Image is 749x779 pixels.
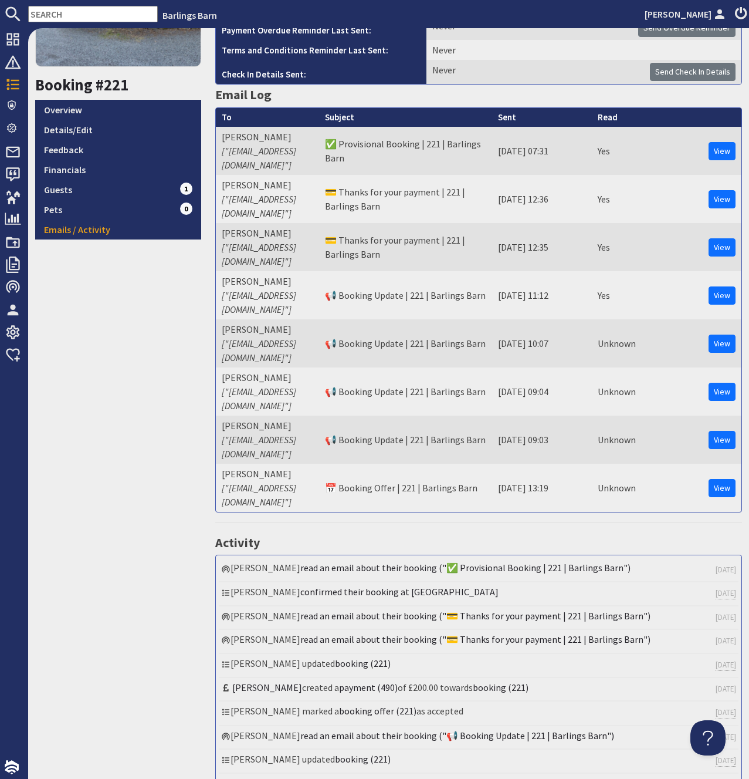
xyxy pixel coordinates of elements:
th: Check In Details Sent: [216,60,426,84]
a: confirmed their booking at [GEOGRAPHIC_DATA] [300,586,499,598]
img: staytech_i_w-64f4e8e9ee0a9c174fd5317b4b171b261742d2d393467e5bdba4413f4f884c10.svg [5,760,19,774]
td: [DATE] 10:07 [492,319,592,367]
h3: Email Log [215,85,742,104]
th: Subject [319,108,492,127]
li: [PERSON_NAME] [219,582,738,606]
th: Payment Overdue Reminder Last Sent: [216,16,426,40]
td: Yes [592,175,642,223]
span: 1 [180,183,193,194]
a: [DATE] [716,659,736,671]
a: View [709,142,736,160]
a: Booking #221 [35,75,128,95]
td: Yes [592,223,642,271]
a: [DATE] [716,612,736,623]
a: [DATE] [716,755,736,767]
td: 📢 Booking Update | 221 | Barlings Barn [319,271,492,319]
a: [DATE] [716,707,736,719]
td: [DATE] 09:03 [492,416,592,464]
td: Yes [592,271,642,319]
i: ["[EMAIL_ADDRESS][DOMAIN_NAME]"] [222,145,296,171]
td: [DATE] 11:12 [492,271,592,319]
th: To [216,108,319,127]
li: [PERSON_NAME] [219,726,738,750]
i: ["[EMAIL_ADDRESS][DOMAIN_NAME]"] [222,434,296,460]
a: View [709,190,736,208]
a: View [709,479,736,497]
a: [DATE] [716,564,736,575]
li: [PERSON_NAME] [219,630,738,653]
td: [PERSON_NAME] [216,175,319,223]
th: Sent [492,108,592,127]
td: Unknown [592,416,642,464]
td: Unknown [592,367,642,416]
a: Overview [35,100,201,120]
td: 💳 Thanks for your payment | 221 | Barlings Barn [319,223,492,271]
a: booking (221) [473,682,528,693]
td: [DATE] 13:19 [492,464,592,512]
a: booking offer (221) [339,705,416,717]
a: [DATE] [716,731,736,743]
td: 💳 Thanks for your payment | 221 | Barlings Barn [319,175,492,223]
a: read an email about their booking ("💳 Thanks for your payment | 221 | Barlings Barn") [300,610,650,622]
i: ["[EMAIL_ADDRESS][DOMAIN_NAME]"] [222,482,296,508]
i: ["[EMAIL_ADDRESS][DOMAIN_NAME]"] [222,338,296,363]
th: Terms and Conditions Reminder Last Sent: [216,40,426,60]
td: 📢 Booking Update | 221 | Barlings Barn [319,367,492,416]
a: read an email about their booking ("📢 Booking Update | 221 | Barlings Barn") [300,730,614,741]
td: 📢 Booking Update | 221 | Barlings Barn [319,319,492,367]
td: [PERSON_NAME] [216,464,319,512]
li: [PERSON_NAME] [219,558,738,582]
td: ✅ Provisional Booking | 221 | Barlings Barn [319,127,492,175]
span: Send Overdue Reminder [643,22,730,33]
td: [PERSON_NAME] [216,127,319,175]
a: [DATE] [716,635,736,646]
iframe: Toggle Customer Support [690,720,726,756]
a: read an email about their booking ("💳 Thanks for your payment | 221 | Barlings Barn") [300,633,650,645]
a: booking (221) [335,753,391,765]
td: Unknown [592,319,642,367]
a: [PERSON_NAME] [232,682,302,693]
li: [PERSON_NAME] updated [219,750,738,774]
i: ["[EMAIL_ADDRESS][DOMAIN_NAME]"] [222,193,296,219]
i: ["[EMAIL_ADDRESS][DOMAIN_NAME]"] [222,289,296,315]
td: [DATE] 09:04 [492,367,592,416]
a: View [709,431,736,449]
button: Send Check In Details [650,63,736,81]
a: Financials [35,160,201,180]
td: [PERSON_NAME] [216,416,319,464]
a: read an email about their booking ("✅ Provisional Booking | 221 | Barlings Barn") [300,562,631,574]
td: 📅 Booking Offer | 221 | Barlings Barn [319,464,492,512]
a: Details/Edit [35,120,201,140]
span: 0 [180,203,193,214]
td: [DATE] 07:31 [492,127,592,175]
a: Barlings Barn [162,9,217,21]
a: payment (490) [339,682,398,693]
td: 📢 Booking Update | 221 | Barlings Barn [319,416,492,464]
td: [PERSON_NAME] [216,367,319,416]
td: Never [426,40,741,60]
li: [PERSON_NAME] updated [219,654,738,678]
a: [PERSON_NAME] [645,7,728,21]
a: Pets0 [35,200,201,220]
td: [PERSON_NAME] [216,223,319,271]
li: created a of £200.00 towards [219,678,738,702]
a: Feedback [35,140,201,160]
td: Unknown [592,464,642,512]
a: View [709,383,736,401]
a: View [709,335,736,353]
td: Yes [592,127,642,175]
a: [DATE] [716,683,736,694]
i: ["[EMAIL_ADDRESS][DOMAIN_NAME]"] [222,386,296,412]
h3: Activity [215,532,742,552]
a: Emails / Activity [35,220,201,240]
td: [DATE] 12:36 [492,175,592,223]
a: [DATE] [716,588,736,599]
a: View [709,286,736,305]
a: booking (221) [335,657,391,669]
i: ["[EMAIL_ADDRESS][DOMAIN_NAME]"] [222,241,296,267]
li: [PERSON_NAME] [219,606,738,630]
td: Never [426,16,741,40]
td: [PERSON_NAME] [216,319,319,367]
span: Send Check In Details [655,66,730,77]
td: Never [426,60,741,84]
